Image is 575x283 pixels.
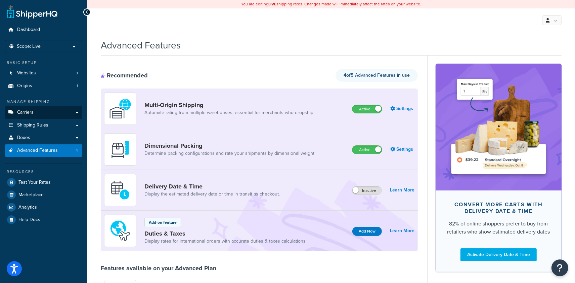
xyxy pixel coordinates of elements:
[144,191,280,198] a: Display the estimated delivery date or time in transit as checkout.
[144,150,314,157] a: Determine packing configurations and rate your shipments by dimensional weight
[77,83,78,89] span: 1
[5,132,82,144] a: Boxes
[460,248,537,261] a: Activate Delivery Date & Time
[18,192,44,198] span: Marketplace
[5,119,82,132] a: Shipping Rules
[446,220,551,236] div: 82% of online shoppers prefer to buy from retailers who show estimated delivery dates
[144,101,313,109] a: Multi-Origin Shipping
[390,145,414,154] a: Settings
[268,1,276,7] b: LIVE
[18,205,37,210] span: Analytics
[76,148,78,153] span: 4
[144,183,280,190] a: Delivery Date & Time
[5,176,82,188] a: Test Your Rates
[5,80,82,92] li: Origins
[5,67,82,79] li: Websites
[18,180,51,185] span: Test Your Rates
[17,44,41,49] span: Scope: Live
[5,106,82,119] a: Carriers
[17,122,48,128] span: Shipping Rules
[446,201,551,215] div: Convert more carts with delivery date & time
[352,105,382,113] label: Active
[144,142,314,149] a: Dimensional Packing
[18,217,40,223] span: Help Docs
[144,109,313,116] a: Automate rating from multiple warehouses, essential for merchants who dropship
[5,80,82,92] a: Origins1
[108,138,132,161] img: DTVBYsAAAAAASUVORK5CYII=
[5,201,82,213] a: Analytics
[77,70,78,76] span: 1
[149,219,177,225] p: Add-on feature
[108,97,132,120] img: WatD5o0RtDAAAAAElFTkSuQmCC
[108,219,132,243] img: icon-duo-feat-landed-cost-7136b061.png
[446,74,551,180] img: feature-image-ddt-36eae7f7280da8017bfb280eaccd9c446f90b1fe08728e4019434db127062ab4.png
[144,238,306,245] a: Display rates for international orders with accurate duties & taxes calculations
[390,104,414,113] a: Settings
[551,259,568,276] button: Open Resource Center
[5,144,82,157] li: Advanced Features
[344,72,354,79] strong: 4 of 5
[352,146,382,154] label: Active
[144,230,306,237] a: Duties & Taxes
[5,99,82,105] div: Manage Shipping
[101,39,181,52] h1: Advanced Features
[5,144,82,157] a: Advanced Features4
[390,185,414,195] a: Learn More
[5,214,82,226] a: Help Docs
[17,148,58,153] span: Advanced Features
[17,135,30,141] span: Boxes
[5,24,82,36] a: Dashboard
[101,264,216,272] div: Features available on your Advanced Plan
[17,70,36,76] span: Websites
[5,189,82,201] a: Marketplace
[5,169,82,175] div: Resources
[5,67,82,79] a: Websites1
[108,178,132,202] img: gfkeb5ejjkALwAAAABJRU5ErkJggg==
[17,83,32,89] span: Origins
[344,72,410,79] span: Advanced Features in use
[352,227,382,236] button: Add Now
[101,72,148,79] div: Recommended
[5,60,82,66] div: Basic Setup
[352,186,382,194] label: Inactive
[390,226,414,236] a: Learn More
[17,110,34,115] span: Carriers
[17,27,40,33] span: Dashboard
